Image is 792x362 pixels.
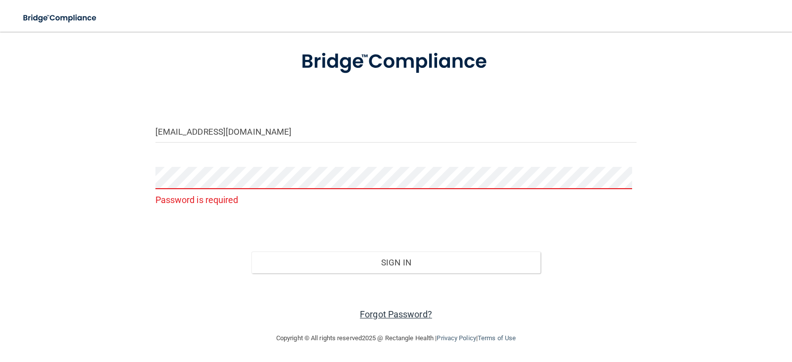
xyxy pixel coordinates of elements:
[281,36,511,88] img: bridge_compliance_login_screen.278c3ca4.svg
[155,192,637,208] p: Password is required
[360,309,432,319] a: Forgot Password?
[251,252,541,273] button: Sign In
[437,334,476,342] a: Privacy Policy
[478,334,516,342] a: Terms of Use
[215,322,577,354] div: Copyright © All rights reserved 2025 @ Rectangle Health | |
[15,8,106,28] img: bridge_compliance_login_screen.278c3ca4.svg
[155,120,637,143] input: Email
